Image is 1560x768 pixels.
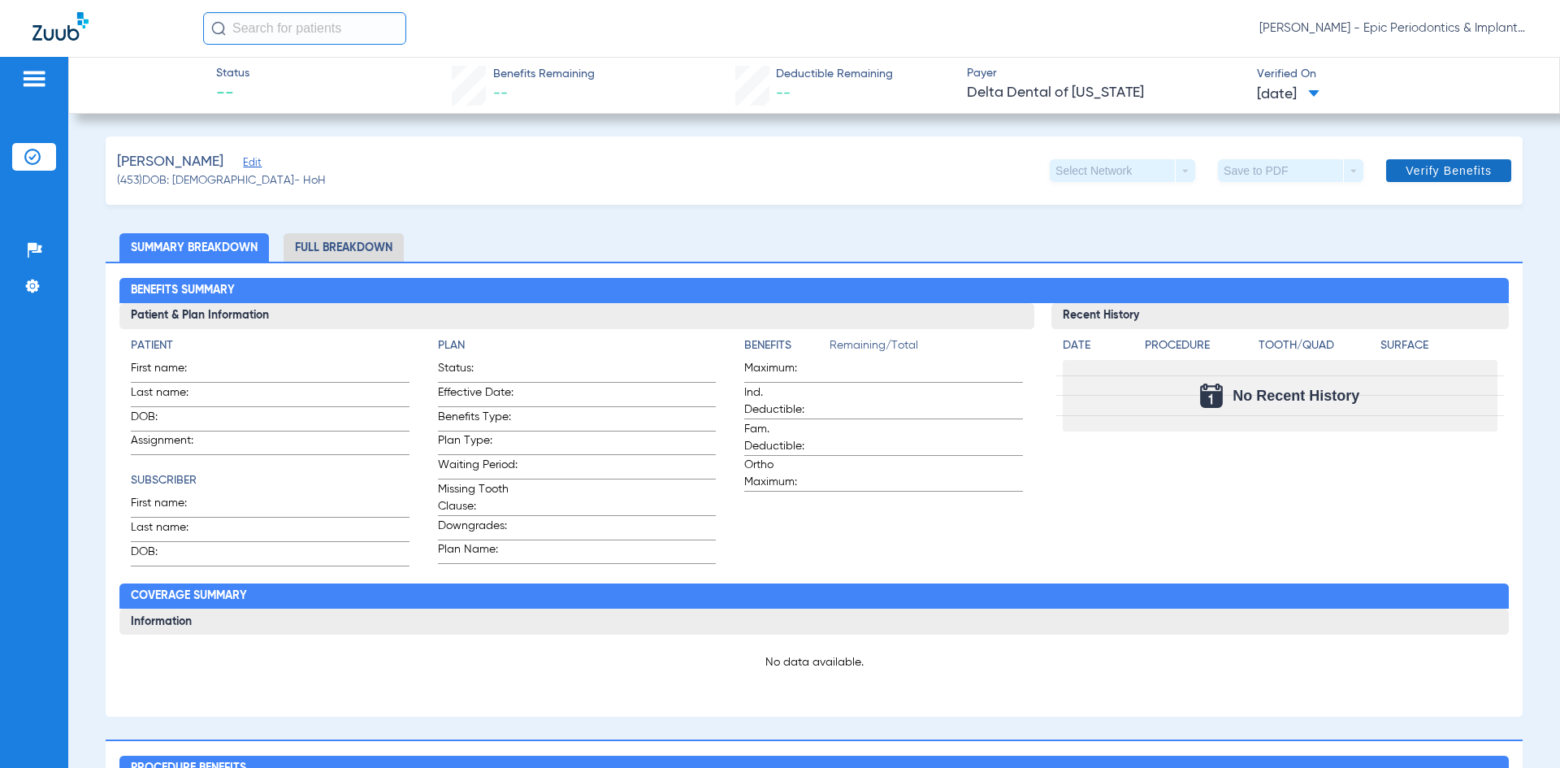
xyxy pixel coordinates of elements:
span: -- [216,83,249,106]
span: Edit [243,157,258,172]
span: DOB: [131,544,210,566]
span: (453) DOB: [DEMOGRAPHIC_DATA] - HoH [117,172,326,189]
h3: Recent History [1051,303,1509,329]
img: Zuub Logo [32,12,89,41]
span: Last name: [131,384,210,406]
span: Waiting Period: [438,457,518,479]
span: Downgrades: [438,518,518,540]
span: Verified On [1257,66,1533,83]
span: Plan Name: [438,541,518,563]
span: -- [776,86,791,101]
app-breakdown-title: Procedure [1145,337,1253,360]
input: Search for patients [203,12,406,45]
span: Ind. Deductible: [744,384,824,419]
app-breakdown-title: Benefits [744,337,830,360]
span: Effective Date: [438,384,518,406]
h2: Benefits Summary [119,278,1508,304]
h4: Date [1063,337,1131,354]
span: First name: [131,495,210,517]
span: Missing Tooth Clause: [438,481,518,515]
app-breakdown-title: Surface [1380,337,1497,360]
span: [DATE] [1257,85,1319,105]
h4: Procedure [1145,337,1253,354]
span: Deductible Remaining [776,66,893,83]
app-breakdown-title: Tooth/Quad [1259,337,1375,360]
span: First name: [131,360,210,382]
button: Verify Benefits [1386,159,1511,182]
span: Payer [967,65,1243,82]
h4: Tooth/Quad [1259,337,1375,354]
span: Maximum: [744,360,824,382]
span: -- [493,86,508,101]
h2: Coverage Summary [119,584,1508,610]
span: [PERSON_NAME] - Epic Periodontics & Implant Center [1259,20,1527,37]
span: Verify Benefits [1406,164,1492,177]
h3: Patient & Plan Information [119,303,1033,329]
h4: Benefits [744,337,830,354]
img: Search Icon [211,21,226,36]
span: Status: [438,360,518,382]
h4: Surface [1380,337,1497,354]
iframe: Chat Widget [1479,690,1560,768]
h4: Plan [438,337,716,354]
span: Remaining/Total [830,337,1022,360]
li: Summary Breakdown [119,233,269,262]
span: Ortho Maximum: [744,457,824,491]
span: No Recent History [1233,388,1359,404]
span: Delta Dental of [US_STATE] [967,83,1243,103]
img: hamburger-icon [21,69,47,89]
span: Assignment: [131,432,210,454]
p: No data available. [131,654,1497,670]
span: Last name: [131,519,210,541]
span: [PERSON_NAME] [117,152,223,172]
span: Status [216,65,249,82]
img: Calendar [1200,384,1223,408]
h3: Information [119,609,1508,635]
span: Benefits Remaining [493,66,595,83]
span: Fam. Deductible: [744,421,824,455]
li: Full Breakdown [284,233,404,262]
h4: Subscriber [131,472,409,489]
h4: Patient [131,337,409,354]
span: Benefits Type: [438,409,518,431]
span: DOB: [131,409,210,431]
app-breakdown-title: Date [1063,337,1131,360]
span: Plan Type: [438,432,518,454]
